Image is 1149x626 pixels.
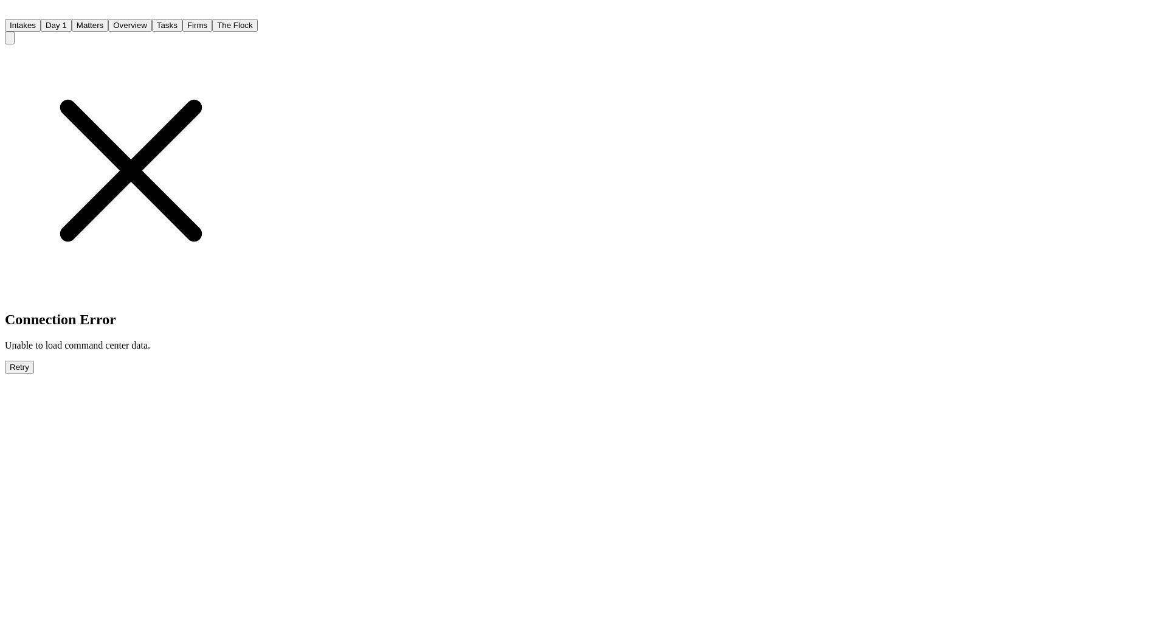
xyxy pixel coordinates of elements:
[152,19,182,32] button: Tasks
[108,19,152,32] button: Overview
[5,19,41,32] button: Intakes
[5,19,41,30] a: Intakes
[72,19,108,32] button: Matters
[5,311,258,328] h2: Connection Error
[72,19,108,30] a: Matters
[212,19,258,30] a: The Flock
[182,19,212,30] a: Firms
[108,19,152,30] a: Overview
[41,19,72,30] a: Day 1
[41,19,72,32] button: Day 1
[5,340,258,351] p: Unable to load command center data.
[212,19,258,32] button: The Flock
[182,19,212,32] button: Firms
[5,8,19,18] a: Home
[5,361,34,374] button: Retry
[152,19,182,30] a: Tasks
[5,5,19,16] img: Finch Logo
